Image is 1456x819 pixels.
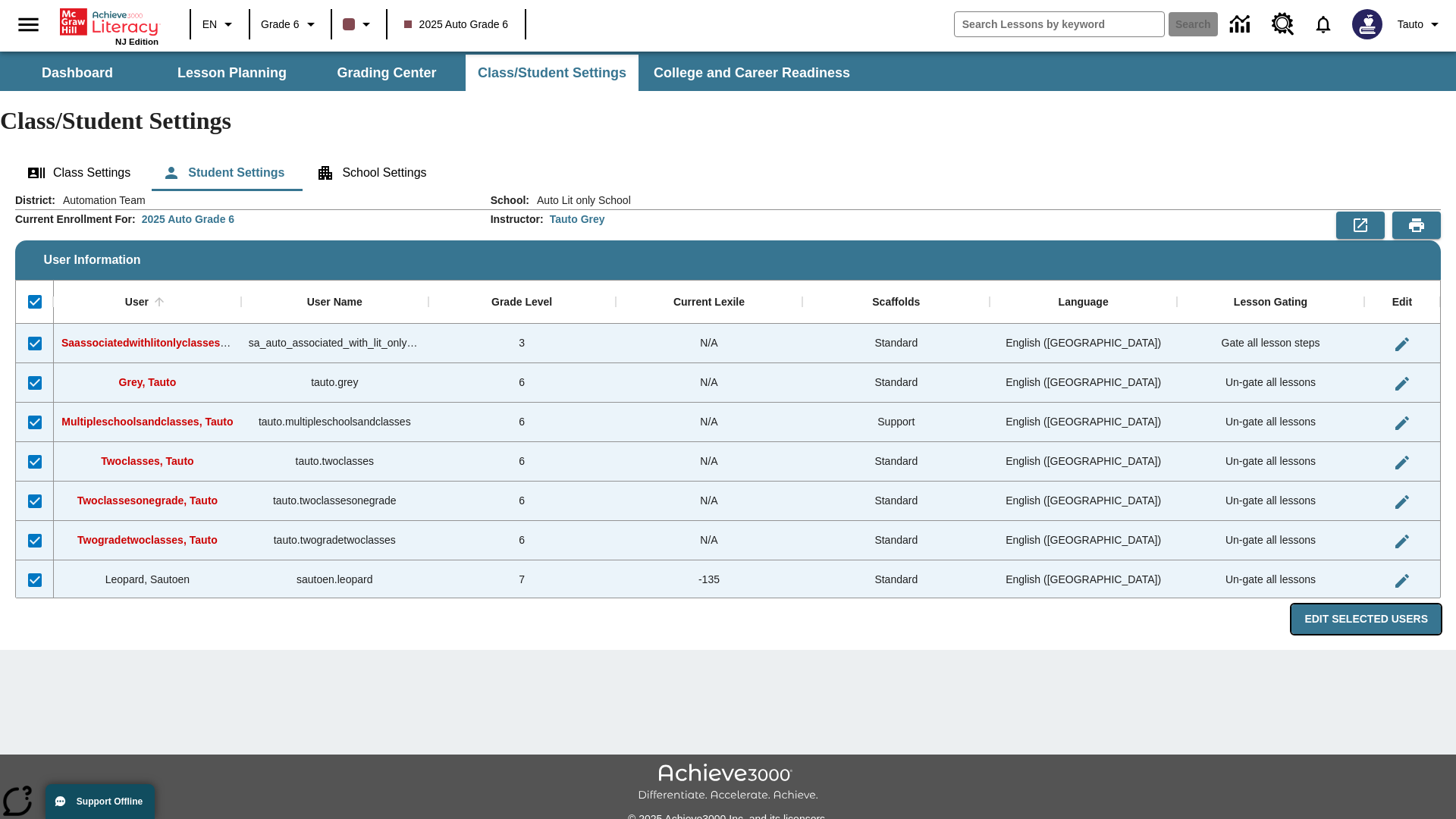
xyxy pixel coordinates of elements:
[142,212,234,227] div: 2025 Auto Grade 6
[61,337,384,349] span: Saassociatedwithlitonlyclasses, Saassociatedwithlitonlyclasses
[1387,566,1417,596] button: Edit User
[55,193,146,208] span: Automation Team
[1387,329,1417,359] button: Edit User
[428,324,616,363] div: 3
[955,12,1164,36] input: search field
[1336,212,1385,239] button: Export to CSV
[466,55,639,91] button: Class/Student Settings
[1177,324,1364,363] div: Gate all lesson steps
[616,521,803,560] div: N/A
[337,11,381,38] button: Class color is dark brown. Change class color
[802,442,990,482] div: Standard
[241,521,428,560] div: tauto.twogradetwoclasses
[1177,560,1364,600] div: Un-gate all lessons
[802,521,990,560] div: Standard
[616,560,803,600] div: -135
[105,573,190,585] span: Leopard, Sautoen
[44,253,141,267] span: User Information
[77,534,218,546] span: Twogradetwoclasses, Tauto
[802,363,990,403] div: Standard
[2,55,153,91] button: Dashboard
[990,442,1177,482] div: English (US)
[428,560,616,600] div: 7
[15,194,55,207] h2: District :
[125,296,149,309] div: User
[150,155,297,191] button: Student Settings
[428,363,616,403] div: 6
[241,324,428,363] div: sa_auto_associated_with_lit_only_classes
[990,403,1177,442] div: English (US)
[6,2,51,47] button: Open side menu
[802,403,990,442] div: Support
[638,764,818,802] img: Achieve3000 Differentiate Accelerate Achieve
[1387,369,1417,399] button: Edit User
[241,442,428,482] div: tauto.twoclasses
[1177,403,1364,442] div: Un-gate all lessons
[307,296,362,309] div: User Name
[404,17,509,33] span: 2025 Auto Grade 6
[241,403,428,442] div: tauto.multipleschoolsandclasses
[872,296,920,309] div: Scaffolds
[428,521,616,560] div: 6
[60,7,158,37] a: Home
[529,193,631,208] span: Auto Lit only School
[1387,408,1417,438] button: Edit User
[990,560,1177,600] div: English (US)
[311,55,463,91] button: Grading Center
[802,560,990,600] div: Standard
[196,11,244,38] button: Language: EN, Select a language
[673,296,745,309] div: Current Lexile
[1177,521,1364,560] div: Un-gate all lessons
[77,494,218,507] span: Twoclassesonegrade, Tauto
[1177,363,1364,403] div: Un-gate all lessons
[428,442,616,482] div: 6
[101,455,193,467] span: Twoclasses, Tauto
[241,560,428,600] div: sautoen.leopard
[156,55,308,91] button: Lesson Planning
[802,482,990,521] div: Standard
[77,796,143,807] span: Support Offline
[642,55,862,91] button: College and Career Readiness
[491,194,529,207] h2: School :
[428,482,616,521] div: 6
[304,155,438,191] button: School Settings
[45,784,155,819] button: Support Offline
[1291,604,1441,634] button: Edit Selected Users
[15,213,136,226] h2: Current Enrollment For :
[1392,296,1412,309] div: Edit
[261,17,300,33] span: Grade 6
[990,521,1177,560] div: English (US)
[1392,11,1450,38] button: Profile/Settings
[15,155,143,191] button: Class Settings
[1352,9,1382,39] img: Avatar
[990,482,1177,521] div: English (US)
[1387,487,1417,517] button: Edit User
[115,37,158,46] span: NJ Edition
[616,482,803,521] div: N/A
[550,212,605,227] div: Tauto Grey
[15,155,1441,191] div: Class/Student Settings
[1234,296,1307,309] div: Lesson Gating
[1387,447,1417,478] button: Edit User
[61,416,233,428] span: Multipleschoolsandclasses, Tauto
[616,442,803,482] div: N/A
[15,193,1441,635] div: User Information
[119,376,177,388] span: Grey, Tauto
[1387,526,1417,557] button: Edit User
[1398,17,1423,33] span: Tauto
[1343,5,1392,44] button: Select a new avatar
[1263,4,1304,45] a: Resource Center, Will open in new tab
[1177,482,1364,521] div: Un-gate all lessons
[616,403,803,442] div: N/A
[428,403,616,442] div: 6
[616,324,803,363] div: N/A
[255,11,326,38] button: Grade: Grade 6, Select a grade
[60,5,158,46] div: Home
[241,482,428,521] div: tauto.twoclassesonegrade
[616,363,803,403] div: N/A
[241,363,428,403] div: tauto.grey
[491,296,552,309] div: Grade Level
[1221,4,1263,45] a: Data Center
[1304,5,1343,44] a: Notifications
[491,213,544,226] h2: Instructor :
